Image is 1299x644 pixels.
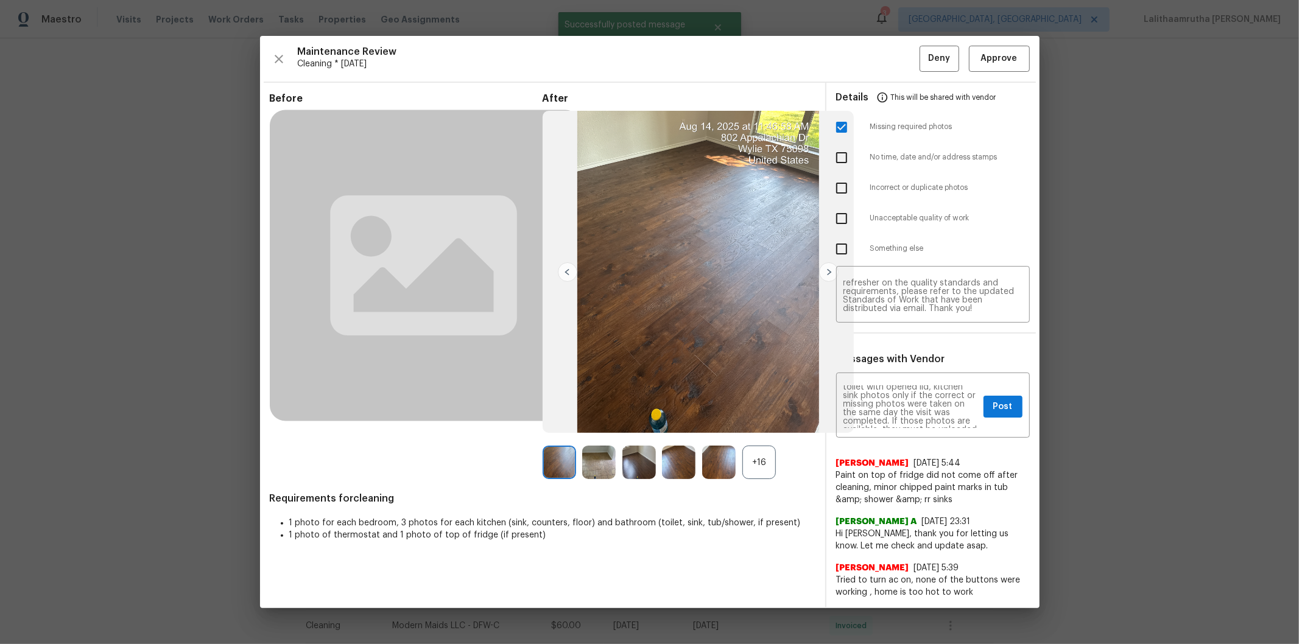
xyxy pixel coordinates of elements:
span: Hi [PERSON_NAME], thank you for letting us know. Let me check and update asap. [836,528,1030,552]
textarea: Maintenance Audit Team: Hello! Unfortunately, this cleaning visit completed on [DATE] has been de... [843,385,979,428]
span: [DATE] 23:31 [922,517,971,526]
span: Approve [981,51,1018,66]
button: Approve [969,46,1030,72]
span: [DATE] 5:44 [914,459,961,467]
span: Details [836,83,869,112]
span: [PERSON_NAME] A [836,516,917,528]
span: Deny [928,51,950,66]
div: Missing required photos [826,112,1040,142]
img: right-chevron-button-url [819,262,839,282]
span: [PERSON_NAME] [836,562,909,574]
span: Maintenance Review [298,46,920,58]
span: Tried to turn ac on, none of the buttons were working , home is too hot to work [836,574,1030,598]
span: Post [993,399,1013,415]
li: 1 photo of thermostat and 1 photo of top of fridge (if present) [289,529,815,541]
span: Something else [870,243,1030,254]
div: No time, date and/or address stamps [826,142,1040,173]
span: Cleaning * [DATE] [298,58,920,70]
span: Missing required photos [870,122,1030,132]
span: Paint on top of fridge did not come off after cleaning, minor chipped paint marks in tub &amp; sh... [836,469,1030,506]
div: Incorrect or duplicate photos [826,173,1040,203]
li: 1 photo for each bedroom, 3 photos for each kitchen (sink, counters, floor) and bathroom (toilet,... [289,517,815,529]
span: This will be shared with vendor [891,83,996,112]
button: Post [984,396,1023,418]
span: No time, date and/or address stamps [870,152,1030,163]
img: left-chevron-button-url [558,262,577,282]
span: Requirements for cleaning [270,492,815,505]
span: After [543,93,815,105]
div: Unacceptable quality of work [826,203,1040,234]
span: [DATE] 5:39 [914,564,959,572]
span: Before [270,93,543,105]
div: Something else [826,234,1040,264]
div: +16 [742,446,776,479]
button: Deny [920,46,959,72]
span: Messages with Vendor [836,354,945,364]
span: Unacceptable quality of work [870,213,1030,223]
span: Incorrect or duplicate photos [870,183,1030,193]
textarea: Maintenance Audit Team: Hello! Unfortunately, this cleaning visit completed on [DATE] has been de... [843,279,1023,313]
span: [PERSON_NAME] [836,457,909,469]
